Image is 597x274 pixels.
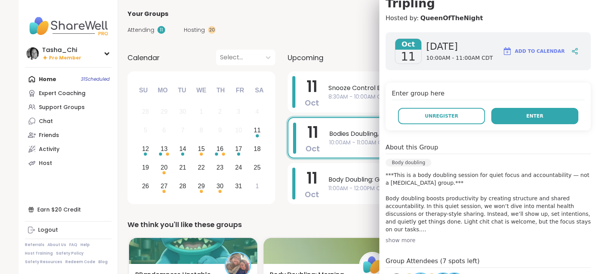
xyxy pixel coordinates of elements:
[386,257,591,268] h4: Group Attendees (7 spots left)
[235,162,242,173] div: 24
[230,141,247,158] div: Choose Friday, October 17th, 2025
[218,125,222,135] div: 9
[305,189,319,200] span: Oct
[162,125,166,135] div: 6
[127,26,154,34] span: Attending
[161,106,168,117] div: 29
[216,181,223,191] div: 30
[200,125,203,135] div: 8
[249,159,265,176] div: Choose Saturday, October 25th, 2025
[328,184,555,192] span: 11:00AM - 12:00PM CDT
[156,178,173,194] div: Choose Monday, October 27th, 2025
[426,40,493,53] span: [DATE]
[305,143,320,154] span: Oct
[307,121,318,143] span: 11
[161,144,168,154] div: 13
[193,141,210,158] div: Choose Wednesday, October 15th, 2025
[395,39,421,50] span: Oct
[127,52,160,63] span: Calendar
[212,159,229,176] div: Choose Thursday, October 23rd, 2025
[175,122,191,139] div: Not available Tuesday, October 7th, 2025
[230,159,247,176] div: Choose Friday, October 24th, 2025
[156,122,173,139] div: Not available Monday, October 6th, 2025
[254,144,261,154] div: 18
[386,236,591,244] div: show more
[142,106,149,117] div: 28
[235,144,242,154] div: 17
[157,26,165,34] div: 11
[288,52,323,63] span: Upcoming
[307,167,318,189] span: 11
[401,50,415,64] span: 11
[137,104,154,120] div: Not available Sunday, September 28th, 2025
[212,141,229,158] div: Choose Thursday, October 16th, 2025
[156,159,173,176] div: Choose Monday, October 20th, 2025
[328,93,555,101] span: 8:30AM - 10:00AM CDT
[179,144,186,154] div: 14
[231,82,248,99] div: Fr
[230,104,247,120] div: Not available Friday, October 3rd, 2025
[235,181,242,191] div: 31
[386,14,591,23] h4: Hosted by:
[47,242,66,248] a: About Us
[25,156,112,170] a: Host
[249,104,265,120] div: Not available Saturday, October 4th, 2025
[329,139,554,147] span: 10:00AM - 11:00AM CDT
[198,144,205,154] div: 15
[237,106,240,117] div: 3
[255,106,259,117] div: 4
[212,178,229,194] div: Choose Thursday, October 30th, 2025
[386,159,431,166] div: Body doubling
[198,181,205,191] div: 29
[179,106,186,117] div: 30
[526,113,543,120] span: Enter
[425,113,458,120] span: Unregister
[329,129,554,139] span: Bodies Doubling, Minds Tripling
[26,47,39,60] img: Tasha_Chi
[503,47,512,56] img: ShareWell Logomark
[249,122,265,139] div: Choose Saturday, October 11th, 2025
[254,125,261,135] div: 11
[212,104,229,120] div: Not available Thursday, October 2nd, 2025
[398,108,485,124] button: Unregister
[175,178,191,194] div: Choose Tuesday, October 28th, 2025
[25,114,112,128] a: Chat
[249,178,265,194] div: Choose Saturday, November 1st, 2025
[175,141,191,158] div: Choose Tuesday, October 14th, 2025
[25,259,62,265] a: Safety Resources
[25,12,112,40] img: ShareWell Nav Logo
[212,82,229,99] div: Th
[386,171,591,233] p: ***This is a body doubling session for quiet focus and accountability — not a [MEDICAL_DATA] grou...
[25,86,112,100] a: Expert Coaching
[39,146,59,153] div: Activity
[181,125,185,135] div: 7
[200,106,203,117] div: 1
[137,159,154,176] div: Choose Sunday, October 19th, 2025
[142,144,149,154] div: 12
[420,14,483,23] a: QueenOfTheNight
[305,97,319,108] span: Oct
[127,9,168,19] span: Your Groups
[216,162,223,173] div: 23
[230,122,247,139] div: Not available Friday, October 10th, 2025
[198,162,205,173] div: 22
[235,125,242,135] div: 10
[216,144,223,154] div: 16
[25,203,112,217] div: Earn $20 Credit
[136,102,266,195] div: month 2025-10
[499,42,568,61] button: Add to Calendar
[80,242,90,248] a: Help
[193,122,210,139] div: Not available Wednesday, October 8th, 2025
[254,162,261,173] div: 25
[39,90,86,97] div: Expert Coaching
[386,143,438,152] h4: About this Group
[328,175,555,184] span: Body Doubling: Get It Done
[255,181,259,191] div: 1
[230,178,247,194] div: Choose Friday, October 31st, 2025
[137,141,154,158] div: Choose Sunday, October 12th, 2025
[173,82,190,99] div: Tu
[25,251,53,256] a: Host Training
[142,181,149,191] div: 26
[212,122,229,139] div: Not available Thursday, October 9th, 2025
[25,142,112,156] a: Activity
